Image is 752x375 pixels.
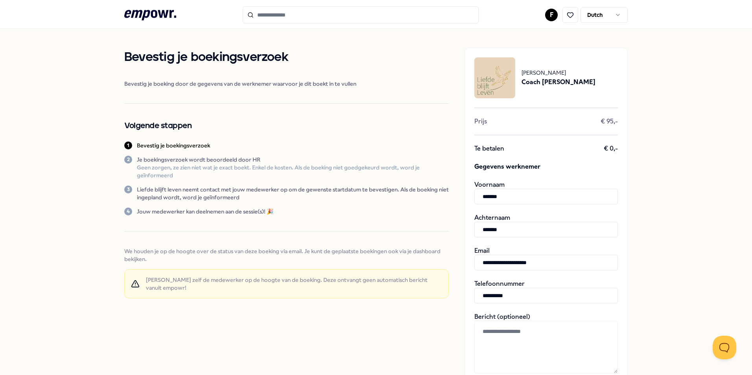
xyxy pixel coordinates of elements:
[124,156,132,164] div: 2
[243,6,479,24] input: Search for products, categories or subcategories
[137,156,449,164] p: Je boekingsverzoek wordt beoordeeld door HR
[474,57,515,98] img: package image
[545,9,558,21] button: F
[601,118,618,125] span: € 95,-
[474,118,487,125] span: Prijs
[137,186,449,201] p: Liefde blijft leven neemt contact met jouw medewerker op om de gewenste startdatum te bevestigen....
[146,276,442,292] span: [PERSON_NAME] zelf de medewerker op de hoogte van de boeking. Deze ontvangt geen automatisch beri...
[474,181,618,204] div: Voornaam
[137,142,210,149] p: Bevestig je boekingsverzoek
[604,145,618,153] span: € 0,-
[474,247,618,270] div: Email
[474,280,618,303] div: Telefoonnummer
[137,208,273,215] p: Jouw medewerker kan deelnemen aan de sessie(s)! 🎉
[137,164,449,179] p: Geen zorgen, ze zien niet wat je exact boekt. Enkel de kosten. Als de boeking niet goedgekeurd wo...
[124,247,449,263] span: We houden je op de hoogte over de status van deze boeking via email. Je kunt de geplaatste boekin...
[124,48,449,67] h1: Bevestig je boekingsverzoek
[124,186,132,193] div: 3
[474,214,618,237] div: Achternaam
[124,142,132,149] div: 1
[124,208,132,215] div: 4
[522,68,595,77] span: [PERSON_NAME]
[124,80,449,88] span: Bevestig je boeking door de gegevens van de werknemer waarvoor je dit boekt in te vullen
[522,77,595,87] span: Coach [PERSON_NAME]
[713,336,736,359] iframe: Help Scout Beacon - Open
[124,119,449,132] h2: Volgende stappen
[474,162,618,171] span: Gegevens werknemer
[474,145,504,153] span: Te betalen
